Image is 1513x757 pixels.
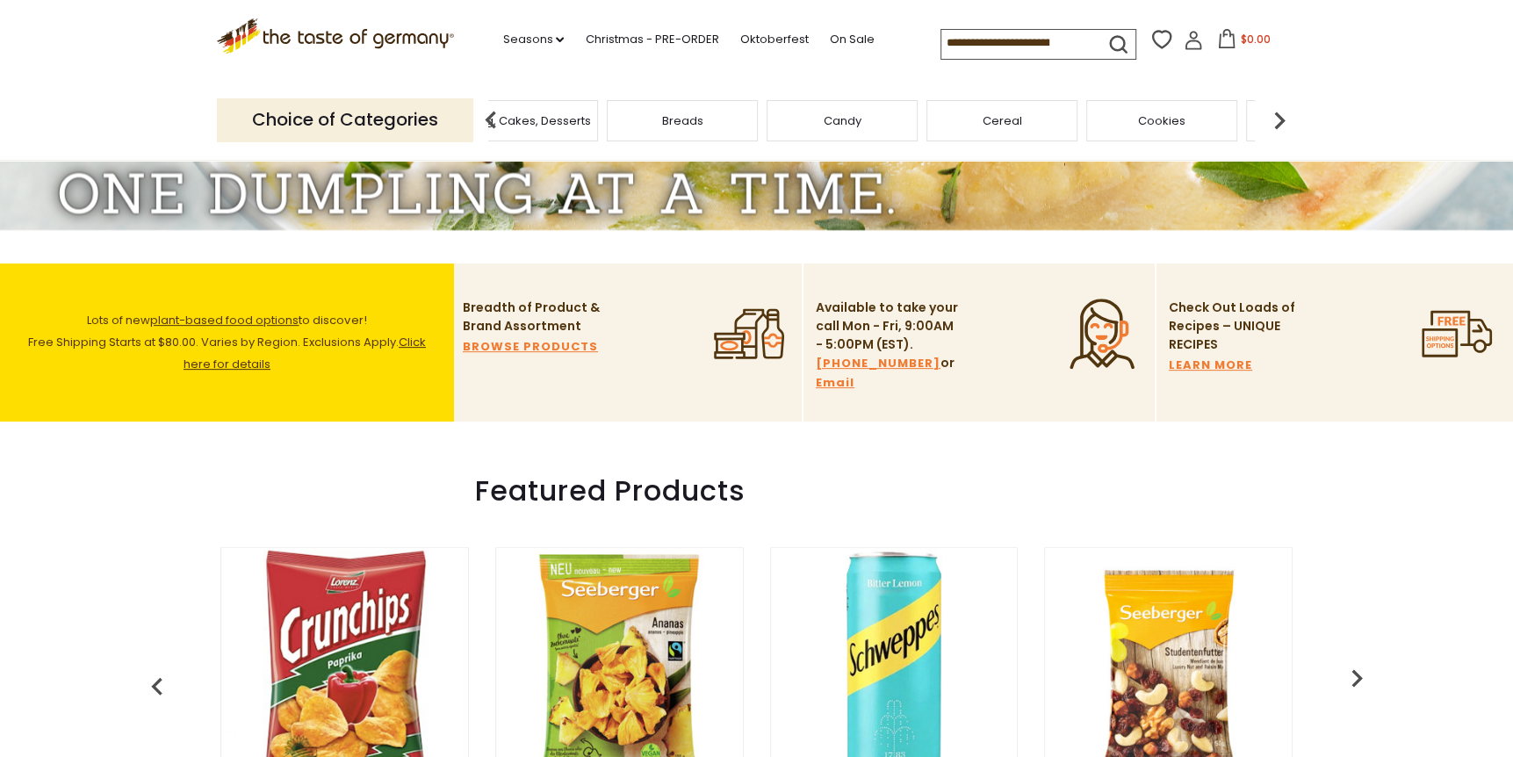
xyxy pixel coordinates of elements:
a: Breads [662,114,703,127]
a: Christmas - PRE-ORDER [585,30,718,49]
a: BROWSE PRODUCTS [463,337,598,357]
a: Baking, Cakes, Desserts [455,114,591,127]
a: Cookies [1138,114,1185,127]
span: Lots of new to discover! Free Shipping Starts at $80.00. Varies by Region. Exclusions Apply. [28,312,426,372]
a: Email [816,373,854,393]
img: previous arrow [140,669,175,704]
a: plant-based food options [150,312,299,328]
a: Seasons [502,30,564,49]
p: Check Out Loads of Recipes – UNIQUE RECIPES [1169,299,1296,354]
img: next arrow [1262,103,1297,138]
span: $0.00 [1240,32,1270,47]
a: Cereal [983,114,1022,127]
p: Available to take your call Mon - Fri, 9:00AM - 5:00PM (EST). or [816,299,961,393]
img: previous arrow [473,103,508,138]
p: Choice of Categories [217,98,473,141]
a: [PHONE_NUMBER] [816,354,940,373]
a: On Sale [829,30,874,49]
button: $0.00 [1207,29,1281,55]
a: Candy [824,114,861,127]
a: Click here for details [184,334,426,372]
p: Breadth of Product & Brand Assortment [463,299,608,335]
img: previous arrow [1339,660,1374,696]
a: Oktoberfest [739,30,808,49]
a: LEARN MORE [1169,356,1252,375]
